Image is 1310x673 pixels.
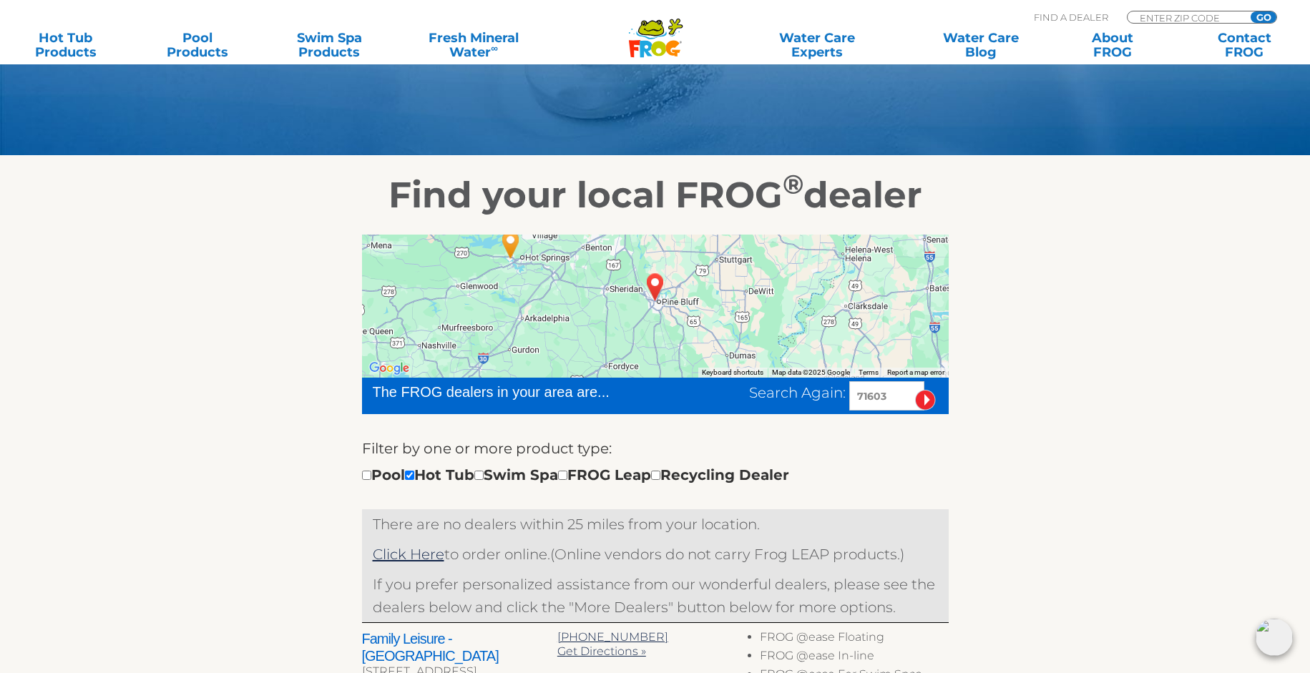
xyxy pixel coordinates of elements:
[373,543,938,566] p: (Online vendors do not carry Frog LEAP products.)
[1193,31,1296,59] a: ContactFROG
[1138,11,1235,24] input: Zip Code Form
[491,42,498,54] sup: ∞
[859,368,879,376] a: Terms (opens in new tab)
[1034,11,1108,24] p: Find A Dealer
[373,381,661,403] div: The FROG dealers in your area are...
[373,513,938,536] p: There are no dealers within 25 miles from your location.
[410,31,538,59] a: Fresh MineralWater∞
[373,573,938,619] p: If you prefer personalized assistance from our wonderful dealers, please see the dealers below an...
[783,168,803,200] sup: ®
[1256,619,1293,656] img: openIcon
[772,368,850,376] span: Map data ©2025 Google
[887,368,944,376] a: Report a map error
[373,546,444,563] a: Click Here
[557,630,668,644] a: [PHONE_NUMBER]
[366,359,413,378] a: Open this area in Google Maps (opens a new window)
[362,630,557,664] h2: Family Leisure - [GEOGRAPHIC_DATA]
[14,31,117,59] a: Hot TubProducts
[215,174,1095,217] h2: Find your local FROG dealer
[362,437,612,460] label: Filter by one or more product type:
[1061,31,1163,59] a: AboutFROG
[760,630,948,649] li: FROG @ease Floating
[494,225,527,264] div: Clear Water Pools & Spas - 66 miles away.
[373,546,550,563] span: to order online.
[366,359,413,378] img: Google
[749,384,846,401] span: Search Again:
[915,390,936,411] input: Submit
[929,31,1032,59] a: Water CareBlog
[146,31,248,59] a: PoolProducts
[278,31,380,59] a: Swim SpaProducts
[557,644,646,658] a: Get Directions »
[639,267,672,306] div: PINE BLUFF, AR 71603
[733,31,900,59] a: Water CareExperts
[1251,11,1276,23] input: GO
[362,463,789,486] div: Pool Hot Tub Swim Spa FROG Leap Recycling Dealer
[760,649,948,667] li: FROG @ease In-line
[702,368,763,378] button: Keyboard shortcuts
